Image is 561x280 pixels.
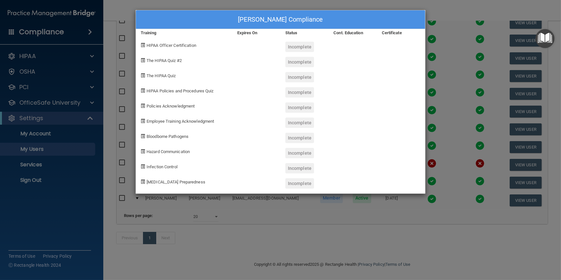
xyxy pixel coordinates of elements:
div: Status [280,29,329,37]
div: Cont. Education [329,29,377,37]
div: Incomplete [285,42,314,52]
div: Expires On [232,29,280,37]
button: Open Resource Center [535,29,555,48]
div: Training [136,29,232,37]
div: Incomplete [285,57,314,67]
span: HIPAA Officer Certification [147,43,196,48]
div: Incomplete [285,118,314,128]
span: Bloodborne Pathogens [147,134,189,139]
span: Hazard Communication [147,149,190,154]
div: Incomplete [285,72,314,82]
div: Incomplete [285,133,314,143]
div: Certificate [377,29,425,37]
div: Incomplete [285,163,314,173]
div: Incomplete [285,87,314,98]
span: HIPAA Policies and Procedures Quiz [147,88,213,93]
span: The HIPAA Quiz #2 [147,58,182,63]
div: [PERSON_NAME] Compliance [136,10,425,29]
div: Incomplete [285,178,314,189]
div: Incomplete [285,102,314,113]
span: Employee Training Acknowledgment [147,119,214,124]
span: [MEDICAL_DATA] Preparedness [147,180,205,184]
span: The HIPAA Quiz [147,73,176,78]
span: Infection Control [147,164,178,169]
div: Incomplete [285,148,314,158]
span: Policies Acknowledgment [147,104,195,109]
